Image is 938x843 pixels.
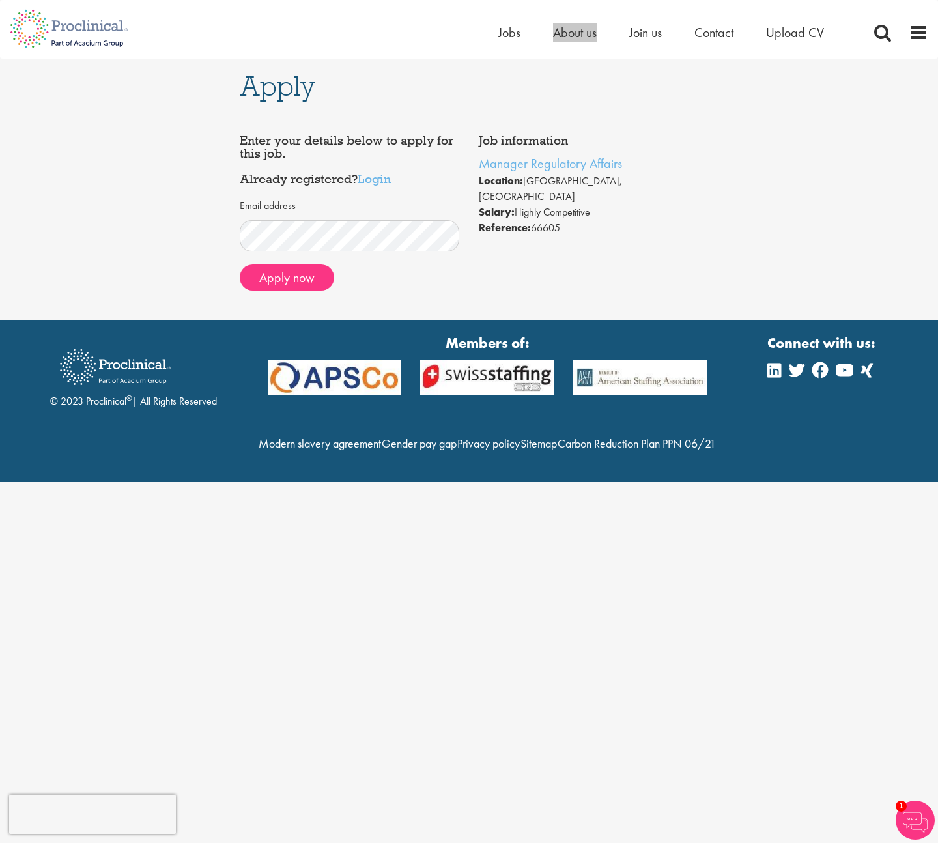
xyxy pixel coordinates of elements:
[896,801,907,812] span: 1
[126,393,132,403] sup: ®
[479,220,699,236] li: 66605
[358,171,391,186] a: Login
[240,199,296,214] label: Email address
[479,173,699,205] li: [GEOGRAPHIC_DATA], [GEOGRAPHIC_DATA]
[896,801,935,840] img: Chatbot
[382,436,457,451] a: Gender pay gap
[766,24,824,41] a: Upload CV
[479,205,515,219] strong: Salary:
[240,264,334,291] button: Apply now
[240,68,315,104] span: Apply
[563,360,717,395] img: APSCo
[268,333,707,353] strong: Members of:
[479,174,523,188] strong: Location:
[240,134,460,186] h4: Enter your details below to apply for this job. Already registered?
[479,221,531,235] strong: Reference:
[498,24,520,41] a: Jobs
[479,134,699,147] h4: Job information
[457,436,520,451] a: Privacy policy
[479,155,622,172] a: Manager Regulatory Affairs
[259,436,381,451] a: Modern slavery agreement
[553,24,597,41] a: About us
[50,339,217,409] div: © 2023 Proclinical | All Rights Reserved
[767,333,878,353] strong: Connect with us:
[50,340,180,394] img: Proclinical Recruitment
[258,360,411,395] img: APSCo
[629,24,662,41] a: Join us
[694,24,733,41] a: Contact
[558,436,716,451] a: Carbon Reduction Plan PPN 06/21
[479,205,699,220] li: Highly Competitive
[410,360,563,395] img: APSCo
[520,436,557,451] a: Sitemap
[9,795,176,834] iframe: reCAPTCHA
